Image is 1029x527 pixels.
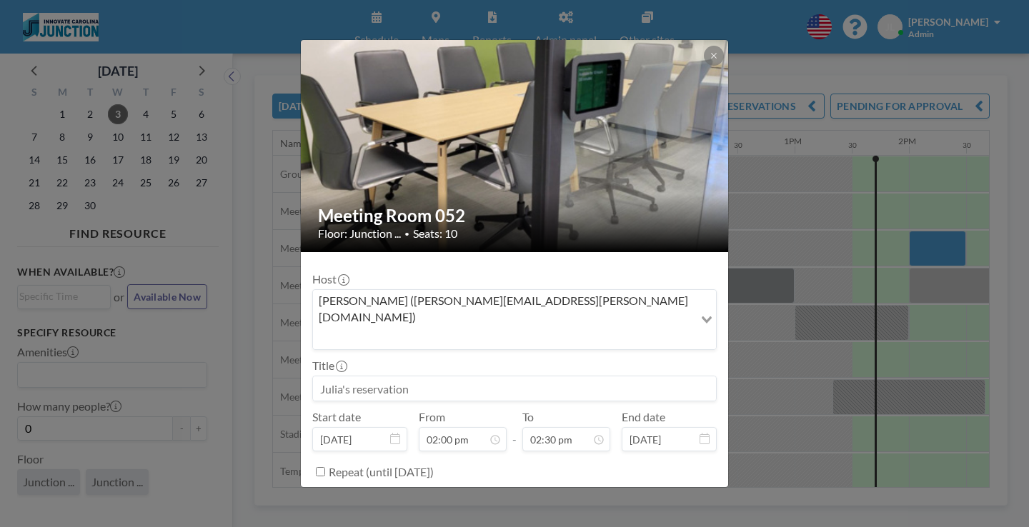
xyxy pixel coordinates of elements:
[318,226,401,241] span: Floor: Junction ...
[313,376,716,401] input: Julia's reservation
[404,229,409,239] span: •
[318,205,712,226] h2: Meeting Room 052
[419,410,445,424] label: From
[312,358,346,373] label: Title
[512,415,517,446] span: -
[316,293,691,325] span: [PERSON_NAME] ([PERSON_NAME][EMAIL_ADDRESS][PERSON_NAME][DOMAIN_NAME])
[312,410,361,424] label: Start date
[301,39,730,254] img: 537.jpg
[413,226,457,241] span: Seats: 10
[329,465,434,479] label: Repeat (until [DATE])
[313,290,716,349] div: Search for option
[522,410,534,424] label: To
[312,272,348,286] label: Host
[622,410,665,424] label: End date
[314,328,692,346] input: Search for option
